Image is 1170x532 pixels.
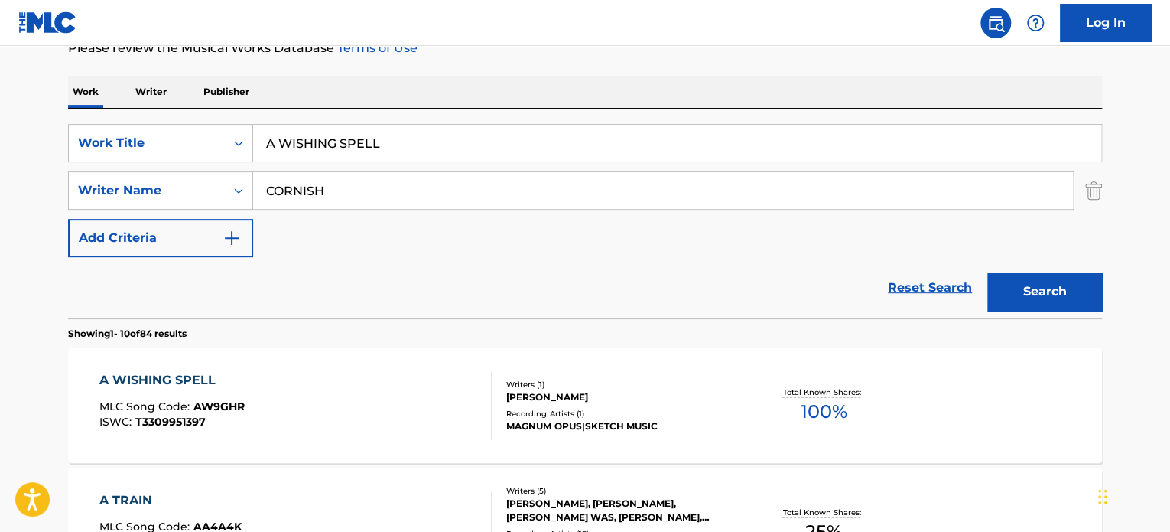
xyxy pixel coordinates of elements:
span: T3309951397 [135,415,206,429]
img: search [986,14,1005,32]
a: Reset Search [880,271,980,305]
a: Public Search [980,8,1011,38]
div: MAGNUM OPUS|SKETCH MUSIC [506,419,737,433]
img: help [1026,14,1045,32]
div: Writer Name [78,181,216,200]
span: AW9GHR [193,400,245,413]
a: Terms of Use [334,41,418,55]
div: Writers ( 1 ) [506,379,737,390]
p: Work [68,76,103,108]
button: Add Criteria [68,219,253,257]
div: [PERSON_NAME] [506,390,737,404]
img: MLC Logo [18,11,77,34]
a: Log In [1060,4,1152,42]
div: [PERSON_NAME], [PERSON_NAME], [PERSON_NAME] WAS, [PERSON_NAME], [PERSON_NAME] [506,497,737,524]
a: A WISHING SPELLMLC Song Code:AW9GHRISWC:T3309951397Writers (1)[PERSON_NAME]Recording Artists (1)M... [68,348,1102,463]
div: Help [1020,8,1051,38]
p: Writer [131,76,171,108]
div: A WISHING SPELL [99,371,245,390]
p: Total Known Shares: [782,507,864,518]
button: Search [987,273,1102,311]
img: 9d2ae6d4665cec9f34b9.svg [223,229,241,247]
p: Publisher [199,76,254,108]
div: Recording Artists ( 1 ) [506,408,737,419]
p: Total Known Shares: [782,387,864,398]
div: Writers ( 5 ) [506,485,737,497]
img: Delete Criterion [1085,171,1102,210]
span: MLC Song Code : [99,400,193,413]
form: Search Form [68,124,1102,318]
span: ISWC : [99,415,135,429]
iframe: Chat Widget [1094,459,1170,532]
div: Drag [1098,474,1107,520]
div: Work Title [78,134,216,152]
div: A TRAIN [99,491,242,510]
span: 100 % [800,398,847,426]
p: Please review the Musical Works Database [68,39,1102,57]
p: Showing 1 - 10 of 84 results [68,327,187,341]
